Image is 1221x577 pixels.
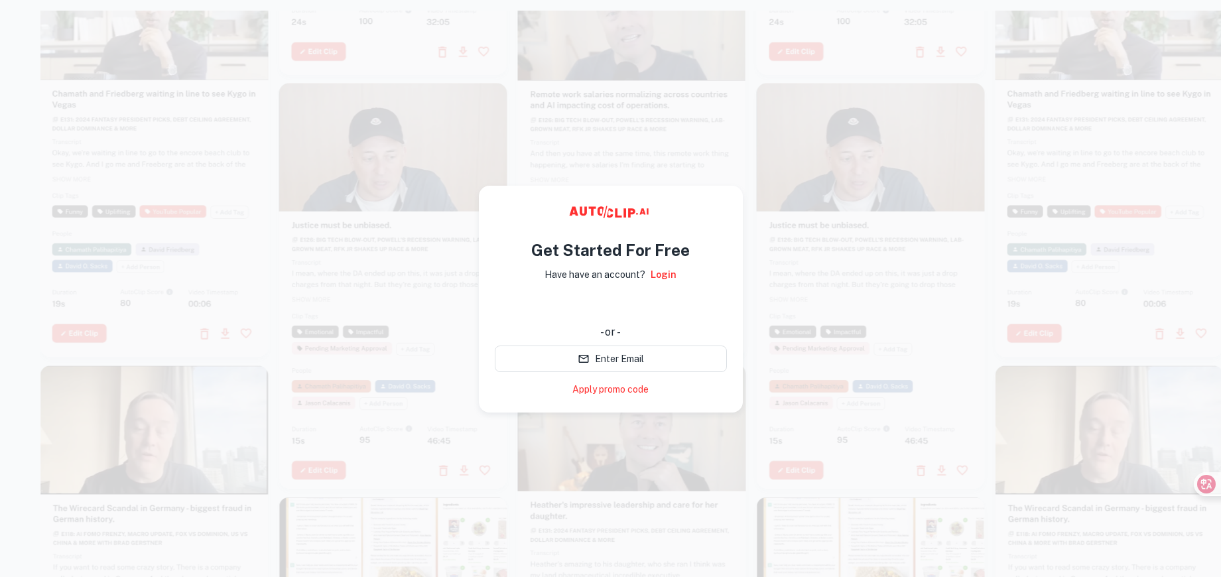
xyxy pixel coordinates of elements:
a: Apply promo code [572,383,649,397]
a: Login [651,267,676,282]
button: Enter Email [495,346,727,372]
iframe: Sign in with Google Button [488,291,734,320]
p: Have have an account? [545,267,645,282]
h4: Get Started For Free [531,238,690,262]
div: - or - [495,324,727,340]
